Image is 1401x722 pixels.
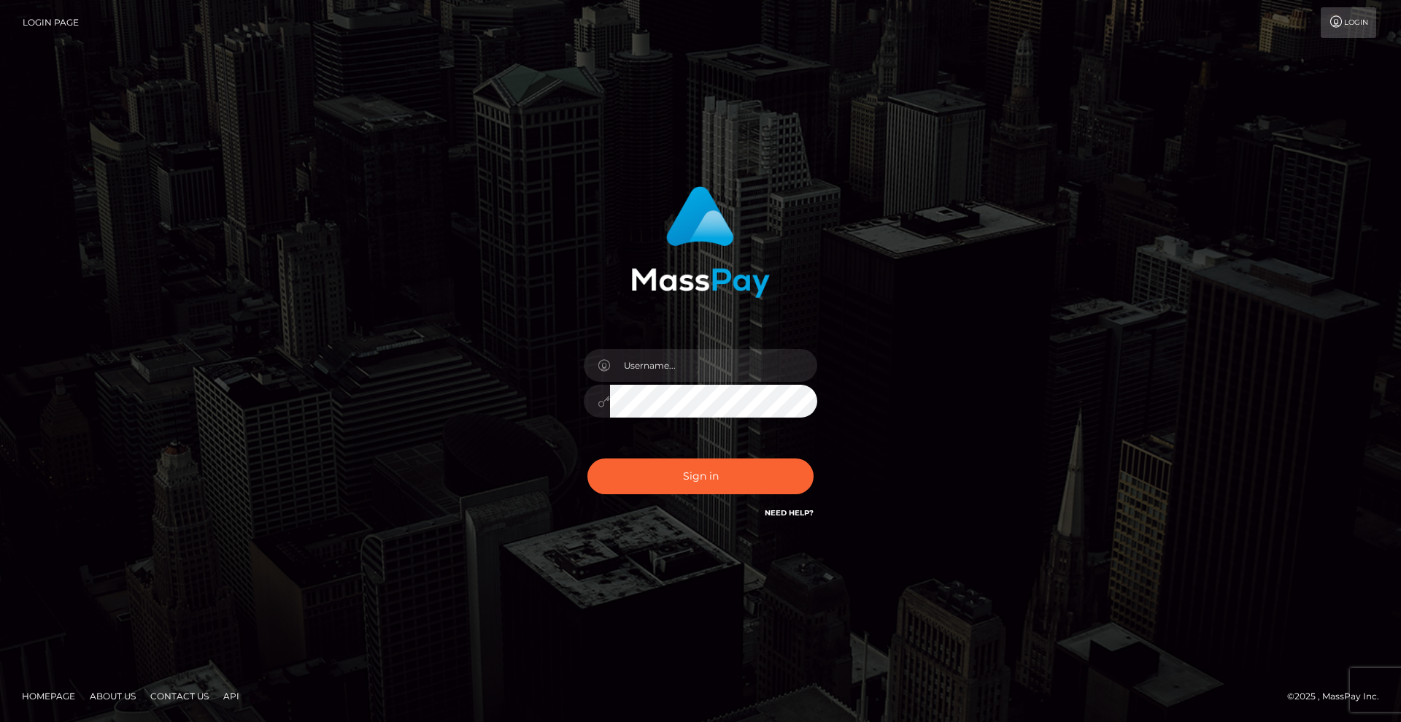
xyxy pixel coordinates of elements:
[610,349,817,382] input: Username...
[587,458,814,494] button: Sign in
[23,7,79,38] a: Login Page
[84,685,142,707] a: About Us
[765,508,814,518] a: Need Help?
[144,685,215,707] a: Contact Us
[217,685,245,707] a: API
[1321,7,1376,38] a: Login
[1287,688,1390,704] div: © 2025 , MassPay Inc.
[631,186,770,298] img: MassPay Login
[16,685,81,707] a: Homepage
